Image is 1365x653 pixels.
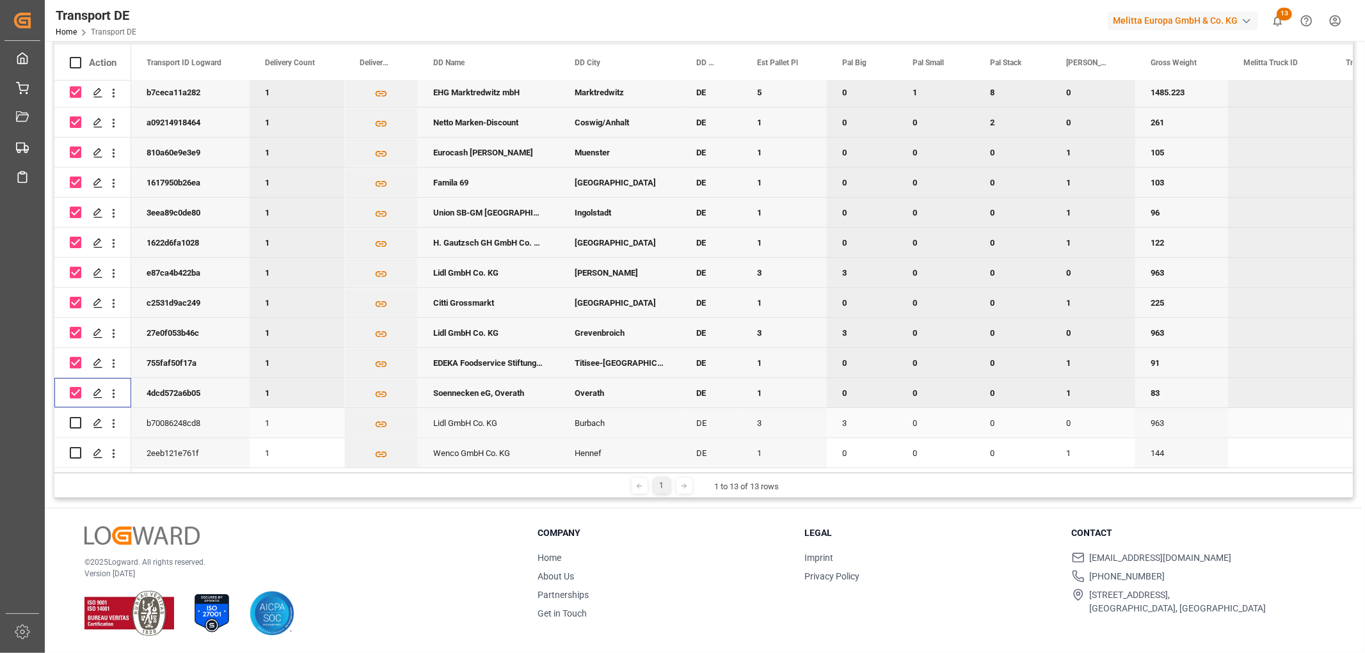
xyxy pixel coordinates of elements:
div: 1 [1051,228,1135,257]
div: e87ca4b422ba [131,258,250,287]
div: 1 [250,138,344,167]
div: 3 [742,258,827,287]
div: H. Gautzsch GH GmbH Co. KG [418,228,559,257]
button: show 13 new notifications [1263,6,1292,35]
div: Press SPACE to deselect this row. [54,318,131,348]
div: Wenco GmbH Co. KG [418,438,559,468]
div: 1 [742,228,827,257]
div: 0 [827,198,897,227]
div: 1 to 13 of 13 rows [715,480,779,493]
a: About Us [538,571,574,581]
span: Pal Stack [990,58,1021,67]
div: 1 [1051,288,1135,317]
div: 1 [250,408,344,437]
a: Get in Touch [538,608,587,618]
div: DE [681,258,742,287]
div: Soennecken eG, Overath [418,378,559,407]
div: Coswig/Anhalt [559,107,681,137]
div: 2eeb121e761f [131,438,250,468]
div: 1 [897,77,975,107]
div: 103 [1135,168,1228,197]
div: 27e0f053b46c [131,318,250,347]
div: 4dcd572a6b05 [131,378,250,407]
div: 1 [1051,198,1135,227]
div: 83 [1135,378,1228,407]
div: 1 [250,318,344,347]
div: 5 [742,77,827,107]
div: 1 [742,198,827,227]
div: Netto Marken-Discount [418,107,559,137]
span: Gross Weight [1151,58,1197,67]
div: DE [681,198,742,227]
span: [STREET_ADDRESS], [GEOGRAPHIC_DATA], [GEOGRAPHIC_DATA] [1090,588,1266,615]
div: 1 [1051,348,1135,377]
span: Est Pallet Pl [757,58,798,67]
div: 1 [250,258,344,287]
div: 1 [742,168,827,197]
div: 0 [897,378,975,407]
span: Melitta Truck ID [1243,58,1298,67]
h3: Contact [1072,526,1323,540]
div: 0 [975,228,1051,257]
div: 1 [250,168,344,197]
div: 105 [1135,138,1228,167]
button: Melitta Europa GmbH & Co. KG [1108,8,1263,33]
div: 755faf50f17a [131,348,250,377]
p: Version [DATE] [84,568,506,579]
span: Pal Small [913,58,944,67]
div: 963 [1135,318,1228,347]
div: 0 [827,228,897,257]
div: 0 [975,168,1051,197]
img: ISO 9001 & ISO 14001 Certification [84,591,174,636]
div: 0 [1051,408,1135,437]
div: 1622d6fa1028 [131,228,250,257]
div: 3 [742,318,827,347]
div: Transport DE [56,6,136,25]
div: 0 [897,438,975,468]
a: Home [538,553,561,563]
div: 1617950b26ea [131,168,250,197]
div: 0 [897,198,975,227]
a: Partnerships [538,590,589,600]
div: 261 [1135,107,1228,137]
div: 0 [975,138,1051,167]
div: 0 [975,408,1051,437]
div: Lidl GmbH Co. KG [418,258,559,287]
div: 0 [897,138,975,167]
div: EDEKA Foodservice Stiftung Co. KG [418,348,559,377]
div: Grevenbroich [559,318,681,347]
div: 3 [827,408,897,437]
div: Overath [559,378,681,407]
div: [PERSON_NAME] [559,258,681,287]
div: DE [681,348,742,377]
div: c2531d9ac249 [131,288,250,317]
div: 963 [1135,258,1228,287]
div: Press SPACE to deselect this row. [54,258,131,288]
div: Hennef [559,438,681,468]
span: [EMAIL_ADDRESS][DOMAIN_NAME] [1090,551,1232,565]
span: DD Name [433,58,465,67]
div: Press SPACE to deselect this row. [54,138,131,168]
div: 0 [975,318,1051,347]
div: 0 [1051,258,1135,287]
button: Help Center [1292,6,1321,35]
div: DE [681,77,742,107]
div: 122 [1135,228,1228,257]
div: Press SPACE to deselect this row. [54,378,131,408]
span: Pal Big [842,58,866,67]
div: 0 [897,318,975,347]
span: Delivery Count [265,58,315,67]
div: 1 [742,107,827,137]
div: [GEOGRAPHIC_DATA] [559,228,681,257]
div: 0 [897,288,975,317]
div: b70086248cd8 [131,408,250,437]
div: 1 [250,348,344,377]
div: 1 [1051,138,1135,167]
span: Delivery List [360,58,391,67]
span: DD Country [696,58,715,67]
div: 3eea89c0de80 [131,198,250,227]
div: 0 [827,107,897,137]
div: 3 [827,258,897,287]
